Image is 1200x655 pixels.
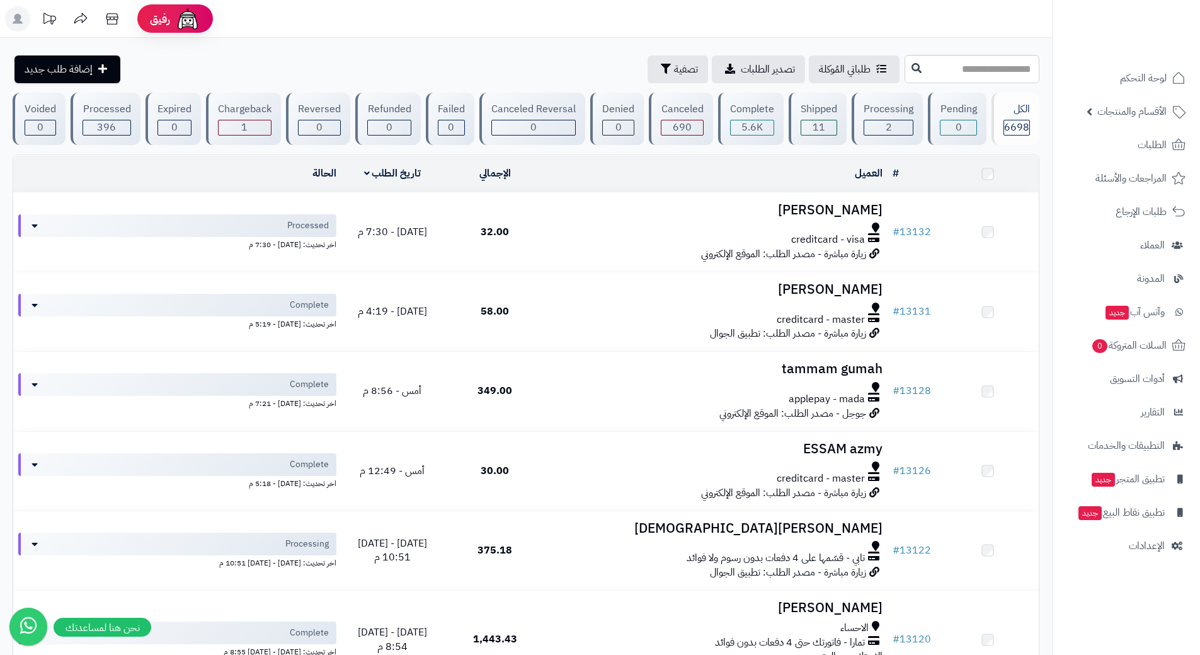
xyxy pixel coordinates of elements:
[25,120,55,135] div: 0
[1060,397,1192,427] a: التقارير
[290,458,329,471] span: Complete
[1060,464,1192,494] a: تطبيق المتجرجديد
[1091,337,1167,354] span: السلات المتروكة
[143,93,203,145] a: Expired 0
[893,543,900,558] span: #
[290,627,329,639] span: Complete
[150,11,170,26] span: رفيق
[18,237,336,250] div: اخر تحديث: [DATE] - 7:30 م
[1092,473,1115,487] span: جديد
[316,120,323,135] span: 0
[157,102,191,117] div: Expired
[801,102,837,117] div: Shipped
[18,396,336,409] div: اخر تحديث: [DATE] - 7:21 م
[789,392,865,407] span: applepay - mada
[203,93,283,145] a: Chargeback 1
[940,102,976,117] div: Pending
[646,93,715,145] a: Canceled 690
[438,102,465,117] div: Failed
[158,120,191,135] div: 0
[710,326,866,341] span: زيارة مباشرة - مصدر الطلب: تطبيق الجوال
[18,476,336,489] div: اخر تحديث: [DATE] - 5:18 م
[491,102,576,117] div: Canceled Reversal
[1060,130,1192,160] a: الطلبات
[661,102,703,117] div: Canceled
[551,521,883,536] h3: [PERSON_NAME][DEMOGRAPHIC_DATA]
[473,632,517,647] span: 1,443.43
[1060,431,1192,461] a: التطبيقات والخدمات
[551,282,883,297] h3: [PERSON_NAME]
[864,120,913,135] div: 2
[68,93,142,145] a: Processed 396
[1003,102,1030,117] div: الكل
[358,224,427,240] span: [DATE] - 7:30 م
[615,120,622,135] span: 0
[1060,63,1192,93] a: لوحة التحكم
[813,120,825,135] span: 11
[648,55,708,83] button: تصفية
[175,6,200,32] img: ai-face.png
[687,551,865,565] span: تابي - قسّمها على 4 دفعات بدون رسوم ولا فوائد
[1077,504,1165,521] span: تطبيق نقاط البيع
[864,102,913,117] div: Processing
[1106,306,1129,320] span: جديد
[367,102,411,117] div: Refunded
[710,565,866,580] span: زيارة مباشرة - مصدر الطلب: تطبيق الجوال
[1116,203,1167,221] span: طلبات الإرجاع
[1110,370,1165,388] span: أدوات التسويق
[1004,120,1029,135] span: 6698
[893,632,931,647] a: #13120
[287,219,329,232] span: Processed
[386,120,392,135] span: 0
[673,120,692,135] span: 690
[83,102,130,117] div: Processed
[701,485,866,501] span: زيارة مباشرة - مصدر الطلب: الموقع الإلكتروني
[1140,236,1165,254] span: العملاء
[363,383,421,398] span: أمس - 8:56 م
[83,120,130,135] div: 396
[603,120,634,135] div: 0
[477,93,588,145] a: Canceled Reversal 0
[840,621,869,635] span: الاحساء
[97,120,116,135] span: 396
[551,601,883,615] h3: [PERSON_NAME]
[368,120,410,135] div: 0
[893,383,900,398] span: #
[1060,297,1192,327] a: وآتس آبجديد
[855,166,883,181] a: العميل
[989,93,1042,145] a: الكل6698
[241,120,248,135] span: 1
[360,463,425,478] span: أمس - 12:49 م
[956,120,962,135] span: 0
[777,313,865,327] span: creditcard - master
[893,632,900,647] span: #
[715,635,865,650] span: تمارا - فاتورتك حتى 4 دفعات بدون فوائد
[893,543,931,558] a: #13122
[10,93,68,145] a: Voided 0
[312,166,336,181] a: الحالة
[1092,339,1108,354] span: 0
[819,62,871,77] span: طلباتي المُوكلة
[661,120,702,135] div: 690
[358,625,427,654] span: [DATE] - [DATE] 8:54 م
[809,55,900,83] a: طلباتي المُوكلة
[893,304,931,319] a: #13131
[1141,403,1165,421] span: التقارير
[1060,497,1192,528] a: تطبيق نقاط البيعجديد
[1120,69,1167,87] span: لوحة التحكم
[25,102,56,117] div: Voided
[1138,136,1167,154] span: الطلبات
[1060,264,1192,294] a: المدونة
[358,536,427,565] span: [DATE] - [DATE] 10:51 م
[849,93,925,145] a: Processing 2
[893,463,931,478] a: #13126
[299,120,340,135] div: 0
[1137,270,1165,287] span: المدونة
[551,362,883,376] h3: tammam gumah
[18,316,336,330] div: اخر تحديث: [DATE] - 5:19 م
[602,102,634,117] div: Denied
[1088,437,1165,455] span: التطبيقات والخدمات
[1060,330,1192,361] a: السلات المتروكة0
[364,166,421,181] a: تاريخ الطلب
[893,383,931,398] a: #13128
